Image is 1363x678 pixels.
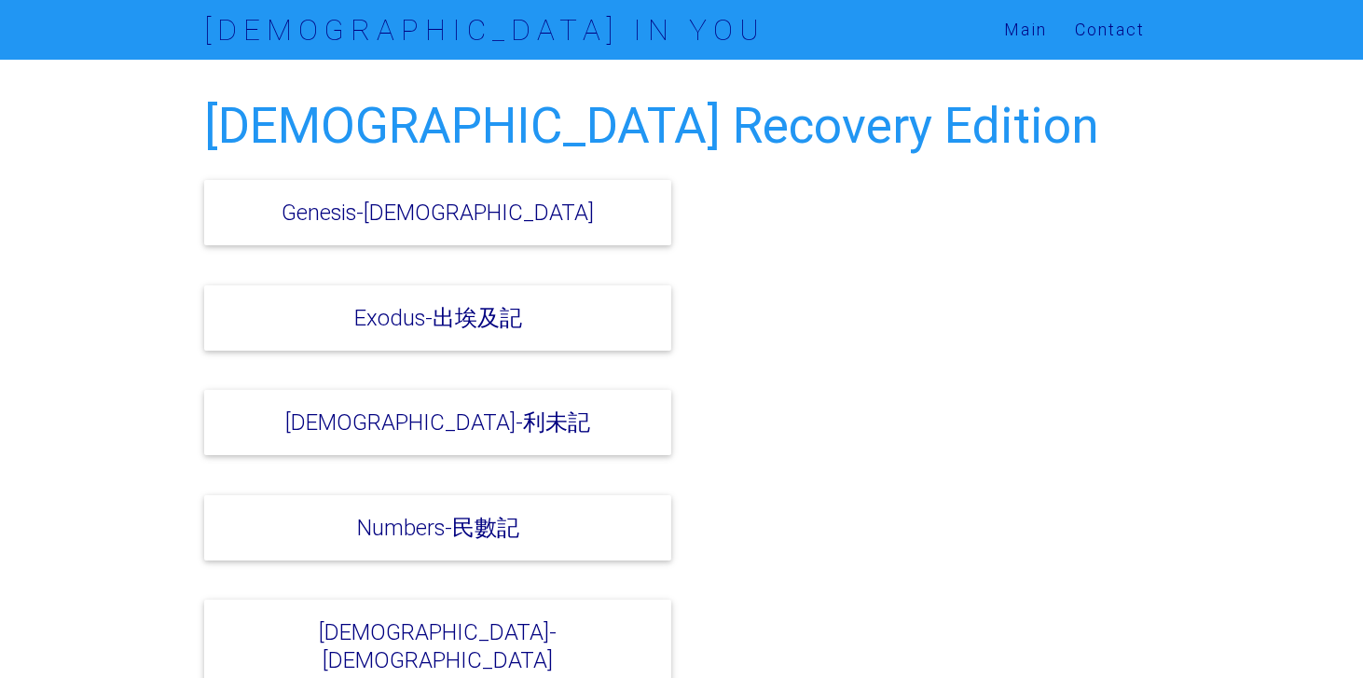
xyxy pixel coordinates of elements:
[285,408,590,436] a: [DEMOGRAPHIC_DATA]-利未記
[354,304,522,331] a: Exodus-出埃及記
[204,99,1158,154] h2: [DEMOGRAPHIC_DATA] Recovery Edition
[319,618,557,673] a: [DEMOGRAPHIC_DATA]-[DEMOGRAPHIC_DATA]
[357,514,519,541] a: Numbers-民數記
[282,199,594,226] a: Genesis-[DEMOGRAPHIC_DATA]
